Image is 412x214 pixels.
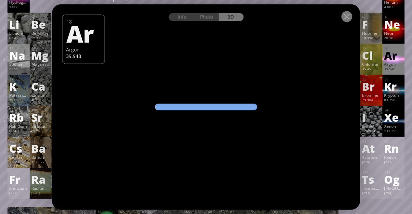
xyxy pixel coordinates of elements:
div: Mg [31,50,50,61]
div: Argon [384,61,403,67]
div: 118 [384,170,403,174]
div: Sr [31,112,50,123]
div: 18.998 [362,36,381,41]
div: 10 [384,15,403,19]
div: Tennessine [362,185,381,191]
div: Ra [31,174,50,185]
div: F [362,19,381,30]
div: 132.905 [9,160,28,165]
div: Info [169,13,195,21]
div: 39.948 [66,53,101,59]
div: Beryllium [31,30,50,36]
div: 6.94 [9,36,28,41]
div: Radon [384,154,403,160]
div: [294] [384,191,403,196]
div: Ar [66,22,100,45]
div: Strontium [31,123,50,129]
div: Sodium [9,61,28,67]
div: Kr [384,81,403,92]
div: 22.99 [9,67,28,72]
div: Rb [9,112,28,123]
div: 40.078 [31,98,50,103]
div: Krypton [384,92,403,98]
div: 4.003 [384,5,403,10]
div: Og [384,174,403,185]
div: Ar [384,50,403,61]
div: Br [362,81,381,92]
div: Be [31,19,50,30]
div: Ca [31,81,50,92]
div: Cesium [9,154,28,160]
div: 87.62 [31,129,50,134]
div: 59 [53,210,72,214]
div: Chlorine [362,61,381,67]
div: 36 [384,77,403,81]
div: Cs [9,143,28,154]
div: 12 [32,46,50,50]
div: Bromine [362,92,381,98]
div: Calcium [31,92,50,98]
div: 11 [10,46,28,50]
div: Ts [362,174,381,185]
div: 20.18 [384,36,403,41]
div: Ba [31,143,50,154]
div: [293] [362,191,381,196]
div: Xe [384,112,403,123]
div: 35.45 [362,67,381,72]
div: 137.327 [31,160,50,165]
div: Francium [9,185,28,191]
div: Fr [9,174,28,185]
div: Radium [31,185,50,191]
div: 131.293 [384,129,403,134]
div: Ne [384,19,403,30]
div: 79.904 [362,98,381,103]
div: Barium [31,154,50,160]
div: 4 [32,15,50,19]
div: K [9,81,28,92]
div: Fluorine [362,30,381,36]
div: Astatine [362,154,381,160]
div: 19 [10,77,28,81]
div: [210] [362,160,381,165]
div: 39.948 [384,67,403,72]
div: 85.468 [9,129,28,134]
div: Neon [384,30,403,36]
div: 39.098 [9,98,28,103]
div: Cl [362,50,381,61]
div: 53 [362,108,381,112]
div: 3 [10,15,28,19]
div: 20 [32,77,50,81]
div: 9.012 [31,36,50,41]
div: 57 [10,210,28,214]
div: At [362,143,381,154]
div: 117 [362,170,381,174]
div: Magnesium [31,61,50,67]
div: 17 [362,46,381,50]
div: 18 [384,46,403,50]
div: Xenon [384,123,403,129]
div: 83.798 [384,98,403,103]
div: Photo [195,13,219,21]
div: 37 [10,108,28,112]
div: Lithium [9,30,28,36]
div: Li [9,19,28,30]
div: [222] [384,160,403,165]
div: 55 [10,139,28,143]
div: Rubidium [9,123,28,129]
div: [223] [9,191,28,196]
div: 56 [32,139,50,143]
div: 1.008 [9,5,28,10]
div: 126.904 [362,129,381,134]
div: [PERSON_NAME] [384,185,403,191]
div: Potassium [9,92,28,98]
div: 86 [384,139,403,143]
div: 54 [384,108,403,112]
div: 87 [10,170,28,174]
div: 38 [32,108,50,112]
div: 58 [32,210,50,214]
div: [226] [31,191,50,196]
div: Iodine [362,123,381,129]
div: Na [9,50,28,61]
div: 9 [362,15,381,19]
div: 88 [32,170,50,174]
